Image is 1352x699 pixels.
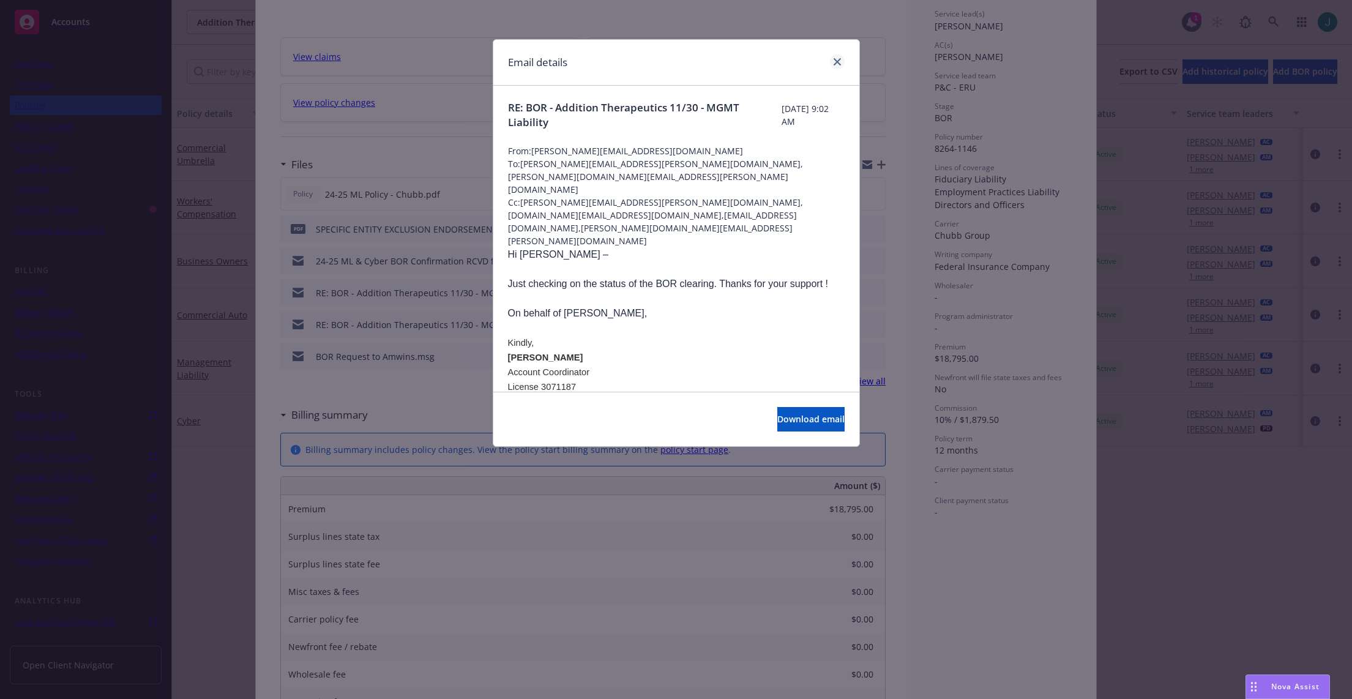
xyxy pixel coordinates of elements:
div: Drag to move [1246,675,1261,698]
span: To: [PERSON_NAME][EMAIL_ADDRESS][PERSON_NAME][DOMAIN_NAME],[PERSON_NAME][DOMAIN_NAME][EMAIL_ADDRE... [508,157,845,196]
p: Just checking on the status of the BOR clearing. Thanks for your support ! [508,277,845,291]
span: Kindly, [508,338,534,348]
span: [PERSON_NAME] [508,353,583,362]
span: Account Coordinator [508,367,590,377]
span: Cc: [PERSON_NAME][EMAIL_ADDRESS][PERSON_NAME][DOMAIN_NAME],[DOMAIN_NAME][EMAIL_ADDRESS][DOMAIN_NA... [508,196,845,247]
p: Hi [PERSON_NAME] – [508,247,845,262]
button: Nova Assist [1246,675,1330,699]
span: License 3071187 [508,382,577,392]
span: Nova Assist [1271,681,1320,692]
p: On behalf of [PERSON_NAME], [508,306,845,321]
